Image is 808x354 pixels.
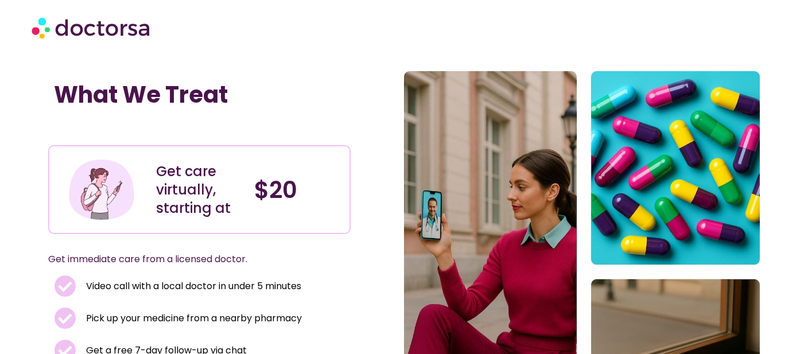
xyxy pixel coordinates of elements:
[83,278,301,294] span: Video call with a local doctor in under 5 minutes
[156,162,243,217] div: Get care virtually, starting at
[54,120,226,134] iframe: Customer reviews powered by Trustpilot
[54,81,345,108] h1: What We Treat
[48,251,323,267] p: Get immediate care from a licensed doctor.
[83,310,302,326] span: Pick up your medicine from a nearby pharmacy
[67,155,137,224] img: Illustration depicting a young woman in a casual outfit, engaged with her smartphone. She has a p...
[254,176,341,204] h4: $20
